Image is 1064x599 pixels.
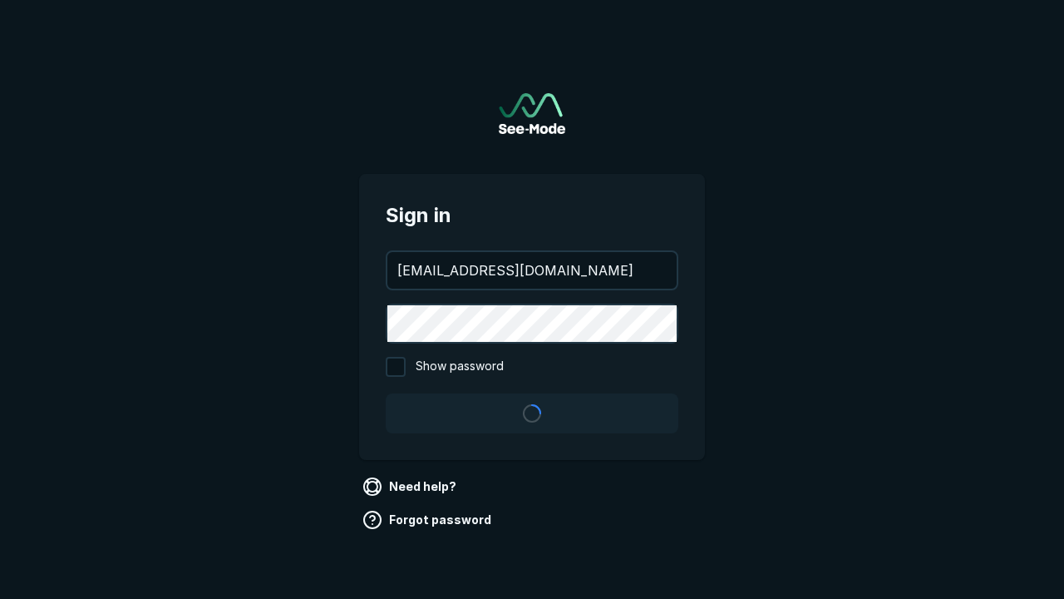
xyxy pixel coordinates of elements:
span: Show password [416,357,504,377]
input: your@email.com [387,252,677,289]
img: See-Mode Logo [499,93,565,134]
span: Sign in [386,200,678,230]
a: Forgot password [359,507,498,533]
a: Need help? [359,473,463,500]
a: Go to sign in [499,93,565,134]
